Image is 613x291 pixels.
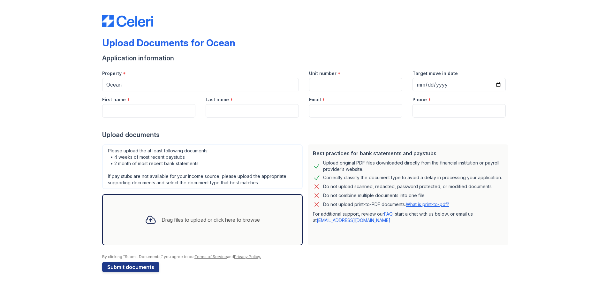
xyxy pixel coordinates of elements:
[313,149,503,157] div: Best practices for bank statements and paystubs
[102,37,235,49] div: Upload Documents for Ocean
[102,15,153,27] img: CE_Logo_Blue-a8612792a0a2168367f1c8372b55b34899dd931a85d93a1a3d3e32e68fde9ad4.png
[323,174,502,181] div: Correctly classify the document type to avoid a delay in processing your application.
[162,216,260,224] div: Drag files to upload or click here to browse
[309,70,337,77] label: Unit number
[317,218,390,223] a: [EMAIL_ADDRESS][DOMAIN_NAME]
[323,160,503,172] div: Upload original PDF files downloaded directly from the financial institution or payroll provider’...
[234,254,261,259] a: Privacy Policy.
[102,144,303,189] div: Please upload the at least following documents: • 4 weeks of most recent paystubs • 2 month of mo...
[102,130,511,139] div: Upload documents
[102,262,159,272] button: Submit documents
[412,96,427,103] label: Phone
[406,202,449,207] a: What is print-to-pdf?
[102,54,511,63] div: Application information
[323,201,449,208] p: Do not upload print-to-PDF documents.
[102,70,122,77] label: Property
[309,96,321,103] label: Email
[412,70,458,77] label: Target move in date
[102,96,126,103] label: First name
[313,211,503,224] p: For additional support, review our , start a chat with us below, or email us at
[102,254,511,259] div: By clicking "Submit Documents," you agree to our and
[323,183,493,190] div: Do not upload scanned, redacted, password protected, or modified documents.
[194,254,227,259] a: Terms of Service
[323,192,426,199] div: Do not combine multiple documents into one file.
[206,96,229,103] label: Last name
[384,211,392,217] a: FAQ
